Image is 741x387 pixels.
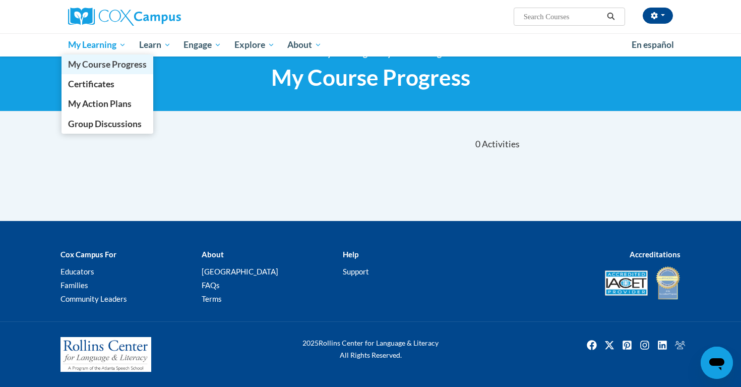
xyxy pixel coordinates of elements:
[68,59,147,70] span: My Course Progress
[68,79,114,89] span: Certificates
[630,250,681,259] b: Accreditations
[68,8,260,26] a: Cox Campus
[61,33,133,57] a: My Learning
[701,347,733,379] iframe: Button to launch messaging window
[287,39,322,51] span: About
[343,267,369,276] a: Support
[61,54,153,74] a: My Course Progress
[603,11,619,23] button: Search
[271,64,470,91] span: My Course Progress
[68,8,181,26] img: Cox Campus
[655,265,681,301] img: IDA® Accredited
[281,33,329,57] a: About
[68,98,132,109] span: My Action Plans
[643,8,673,24] button: Account Settings
[133,33,177,57] a: Learn
[343,250,358,259] b: Help
[202,281,220,290] a: FAQs
[265,337,476,361] div: Rollins Center for Language & Literacy All Rights Reserved.
[183,39,221,51] span: Engage
[625,34,681,56] a: En español
[61,94,153,114] a: My Action Plans
[637,337,653,353] a: Instagram
[53,33,688,57] div: Main menu
[60,281,88,290] a: Families
[619,337,635,353] img: Pinterest icon
[234,39,275,51] span: Explore
[139,39,171,51] span: Learn
[475,139,480,150] span: 0
[523,11,603,23] input: Search Courses
[672,337,688,353] img: Facebook group icon
[202,294,222,303] a: Terms
[202,250,224,259] b: About
[632,39,674,50] span: En español
[672,337,688,353] a: Facebook Group
[637,337,653,353] img: Instagram icon
[584,337,600,353] a: Facebook
[61,74,153,94] a: Certificates
[605,270,648,296] img: Accredited IACET® Provider
[619,337,635,353] a: Pinterest
[601,337,618,353] a: Twitter
[584,337,600,353] img: Facebook icon
[60,267,94,276] a: Educators
[654,337,670,353] a: Linkedin
[601,337,618,353] img: Twitter icon
[177,33,228,57] a: Engage
[654,337,670,353] img: LinkedIn icon
[60,337,151,372] img: Rollins Center for Language & Literacy - A Program of the Atlanta Speech School
[68,119,142,129] span: Group Discussions
[482,139,520,150] span: Activities
[302,339,319,347] span: 2025
[60,294,127,303] a: Community Leaders
[228,33,281,57] a: Explore
[68,39,126,51] span: My Learning
[61,114,153,134] a: Group Discussions
[60,250,116,259] b: Cox Campus For
[202,267,278,276] a: [GEOGRAPHIC_DATA]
